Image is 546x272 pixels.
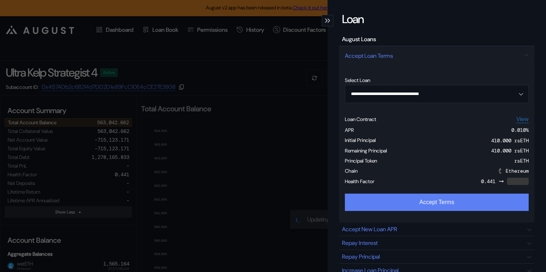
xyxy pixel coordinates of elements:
[345,52,393,60] div: Accept Loan Terms
[511,127,529,133] div: 0.010%
[342,225,397,233] div: Accept New Loan APR
[345,147,387,154] div: Remaining Principal
[345,127,354,133] div: APR
[491,137,529,144] div: 410.000 rsETH
[345,194,529,211] button: Accept Terms
[345,77,529,83] div: Select Loan
[342,35,376,43] div: August Loans
[345,85,529,103] button: Open menu
[345,116,376,122] div: Loan Contract
[497,168,504,174] img: 1
[345,157,377,164] div: Principal Token
[345,137,376,143] div: Initial Principal
[342,253,380,260] div: Repay Principal
[497,168,529,174] div: Ethereum
[491,147,529,154] div: 410.000 rsETH
[345,168,357,174] div: Chain
[342,239,378,247] div: Repay Interest
[481,178,495,185] span: 0.441
[345,178,374,185] div: Health Factor
[516,115,529,123] a: View
[342,12,364,27] div: Loan
[514,157,529,164] div: rsETH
